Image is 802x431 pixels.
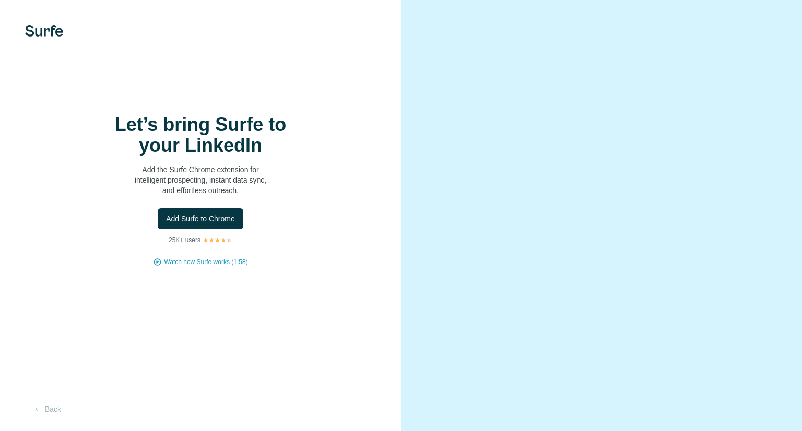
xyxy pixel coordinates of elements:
span: Add Surfe to Chrome [166,213,235,224]
p: Add the Surfe Chrome extension for intelligent prospecting, instant data sync, and effortless out... [96,164,305,196]
button: Back [25,400,68,418]
p: 25K+ users [169,235,200,245]
button: Watch how Surfe works (1:58) [164,257,247,267]
button: Add Surfe to Chrome [158,208,243,229]
img: Surfe's logo [25,25,63,37]
h1: Let’s bring Surfe to your LinkedIn [96,114,305,156]
img: Rating Stars [203,237,232,243]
